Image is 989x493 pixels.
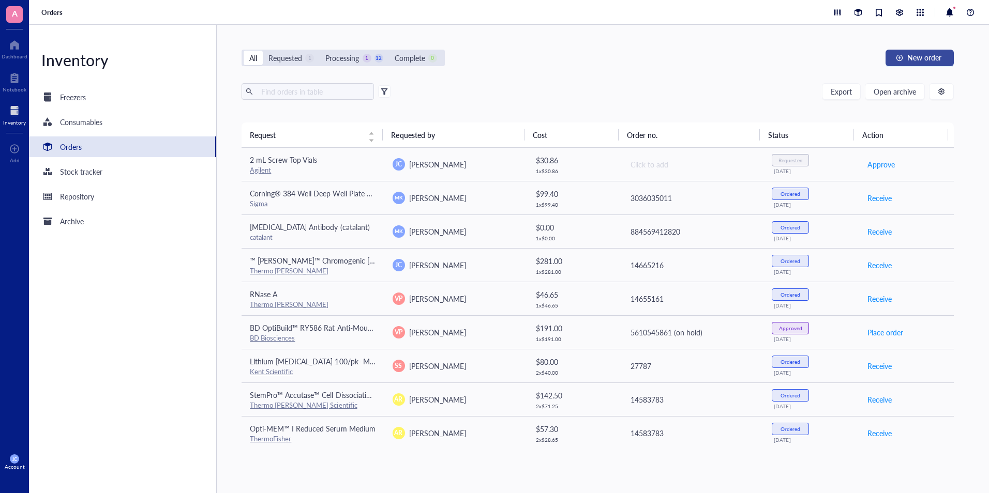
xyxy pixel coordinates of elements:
[621,315,763,349] td: 5610545861 (on hold)
[907,53,941,61] span: New order
[867,190,892,206] button: Receive
[867,257,892,273] button: Receive
[395,361,402,371] span: SS
[781,392,800,398] div: Ordered
[621,248,763,282] td: 14665216
[250,299,328,309] a: Thermo [PERSON_NAME]
[409,428,466,438] span: [PERSON_NAME]
[536,423,613,435] div: $ 57.30
[29,136,216,157] a: Orders
[867,358,892,374] button: Receive
[257,84,370,99] input: Find orders in table
[536,336,613,342] div: 1 x $ 191.00
[250,255,457,266] span: ™ [PERSON_NAME]™ Chromogenic [MEDICAL_DATA] Quant Kit
[60,91,86,103] div: Freezers
[395,294,402,303] span: VP
[774,369,850,376] div: [DATE]
[394,395,402,404] span: AR
[250,155,317,165] span: 2 mL Screw Top Vials
[250,233,376,242] div: catalant
[409,327,466,337] span: [PERSON_NAME]
[781,191,800,197] div: Ordered
[268,52,302,64] div: Requested
[760,122,854,147] th: Status
[536,322,613,334] div: $ 191.00
[250,266,328,275] a: Thermo [PERSON_NAME]
[409,193,466,203] span: [PERSON_NAME]
[619,122,760,147] th: Order no.
[621,416,763,450] td: 14583783
[395,260,402,270] span: JC
[250,356,476,366] span: Lithium [MEDICAL_DATA] 100/pk- Microvette® Prepared Micro Tubes
[536,235,613,241] div: 1 x $ 0.00
[3,119,26,126] div: Inventory
[621,214,763,248] td: 884569412820
[409,260,466,270] span: [PERSON_NAME]
[2,53,27,59] div: Dashboard
[12,7,18,20] span: A
[867,427,892,439] span: Receive
[631,226,755,237] div: 884569412820
[774,403,850,409] div: [DATE]
[774,202,850,208] div: [DATE]
[5,464,25,470] div: Account
[3,86,26,93] div: Notebook
[867,223,892,240] button: Receive
[631,259,755,271] div: 14665216
[781,291,800,298] div: Ordered
[250,322,402,333] span: BD OptiBuild™ RY586 Rat Anti-Mouse TSPAN8
[409,226,466,237] span: [PERSON_NAME]
[631,360,755,372] div: 27787
[394,428,402,438] span: AR
[3,70,26,93] a: Notebook
[525,122,619,147] th: Cost
[874,87,916,96] span: Open archive
[867,391,892,408] button: Receive
[631,327,755,338] div: 5610545861 (on hold)
[29,87,216,107] a: Freezers
[305,54,314,63] div: 1
[867,226,892,237] span: Receive
[536,155,613,166] div: $ 30.86
[409,394,466,405] span: [PERSON_NAME]
[395,328,402,337] span: VP
[242,50,444,66] div: segmented control
[383,122,524,147] th: Requested by
[395,52,425,64] div: Complete
[621,349,763,382] td: 27787
[779,325,802,331] div: Approved
[631,159,755,170] div: Click to add
[781,359,800,365] div: Ordered
[631,394,755,405] div: 14583783
[774,302,850,309] div: [DATE]
[536,202,613,208] div: 1 x $ 99.40
[867,394,892,405] span: Receive
[781,224,800,230] div: Ordered
[867,293,892,304] span: Receive
[631,192,755,204] div: 3036035011
[621,382,763,416] td: 14583783
[395,194,402,201] span: MK
[621,282,763,315] td: 14655161
[250,400,357,410] a: Thermo [PERSON_NAME] Scientific
[250,188,585,198] span: Corning® 384 Well Deep Well Plate clear polypropylene, V-bottom, non-sterile, deep well, lid: no,...
[536,168,613,174] div: 1 x $ 30.86
[536,269,613,275] div: 1 x $ 281.00
[250,390,402,400] span: StemPro™ Accutase™ Cell Dissociation Reagent
[778,157,803,163] div: Requested
[774,235,850,241] div: [DATE]
[774,336,850,342] div: [DATE]
[60,215,84,227] div: Archive
[250,333,295,343] a: BD Biosciences
[536,356,613,367] div: $ 80.00
[60,191,94,202] div: Repository
[536,188,613,199] div: $ 99.40
[867,360,892,372] span: Receive
[867,156,895,173] button: Approve
[867,259,892,271] span: Receive
[29,186,216,207] a: Repository
[60,166,102,177] div: Stock tracker
[536,403,613,409] div: 2 x $ 71.25
[867,327,903,338] span: Place order
[854,122,948,147] th: Action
